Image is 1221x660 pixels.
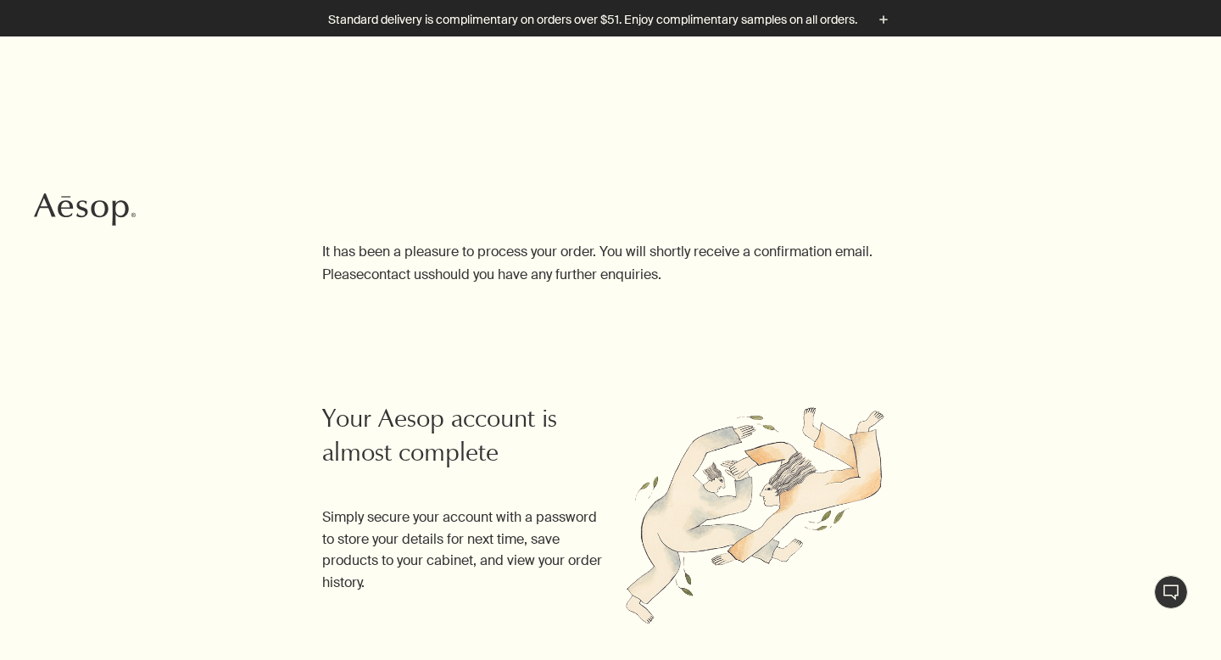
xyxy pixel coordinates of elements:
[322,405,610,473] h2: Your Aesop account is almost complete
[30,188,140,235] a: Aesop
[328,10,893,30] button: Standard delivery is complimentary on orders over $51. Enjoy complimentary samples on all orders.
[610,405,899,625] img: Decorative image
[364,263,428,286] a: contact us
[34,193,136,227] svg: Aesop
[328,11,857,29] p: Standard delivery is complimentary on orders over $51. Enjoy complimentary samples on all orders.
[322,506,610,593] p: Simply secure your account with a password to store your details for next time, save products to ...
[1154,575,1188,609] button: Live Assistance
[322,243,873,283] span: It has been a pleasure to process your order. You will shortly receive a confirmation email. Plea...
